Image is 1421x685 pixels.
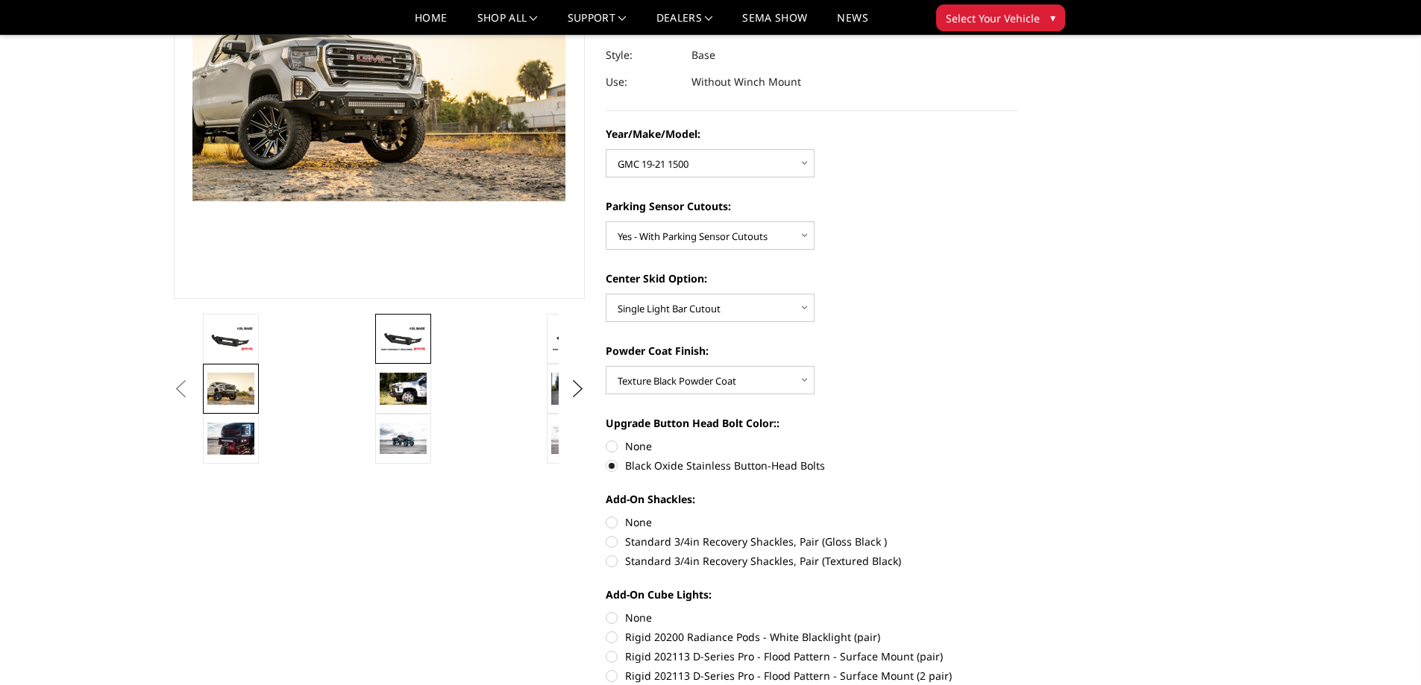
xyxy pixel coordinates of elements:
label: None [606,610,1017,625]
label: Parking Sensor Cutouts: [606,198,1017,214]
label: Rigid 20200 Radiance Pods - White Blacklight (pair) [606,629,1017,645]
label: Add-On Shackles: [606,491,1017,507]
label: Standard 3/4in Recovery Shackles, Pair (Gloss Black ) [606,534,1017,549]
a: News [837,13,868,34]
img: A2L Series - Base Front Bumper (Non Winch) [207,326,254,352]
label: Black Oxide Stainless Button-Head Bolts [606,458,1017,473]
span: Select Your Vehicle [946,10,1040,26]
label: None [606,514,1017,530]
label: Add-On Cube Lights: [606,587,1017,602]
button: Select Your Vehicle [936,4,1065,31]
label: Standard 3/4in Recovery Shackles, Pair (Textured Black) [606,553,1017,569]
img: 2020 RAM HD - Available in single light bar configuration only [551,373,598,404]
a: Home [415,13,447,34]
a: Dealers [656,13,713,34]
img: A2L Series - Base Front Bumper (Non Winch) [551,423,598,455]
dd: Without Winch Mount [691,69,801,95]
dd: Base [691,42,715,69]
button: Next [566,378,589,400]
img: A2L Series - Base Front Bumper (Non Winch) [380,326,427,352]
dt: Use: [606,69,680,95]
a: SEMA Show [742,13,807,34]
label: Rigid 202113 D-Series Pro - Flood Pattern - Surface Mount (2 pair) [606,668,1017,684]
label: None [606,438,1017,454]
a: Support [568,13,627,34]
span: ▾ [1050,10,1055,25]
img: A2L Series - Base Front Bumper (Non Winch) [380,423,427,454]
label: Rigid 202113 D-Series Pro - Flood Pattern - Surface Mount (pair) [606,648,1017,664]
label: Upgrade Button Head Bolt Color:: [606,415,1017,431]
label: Powder Coat Finish: [606,343,1017,359]
dt: Style: [606,42,680,69]
a: shop all [477,13,538,34]
label: Center Skid Option: [606,271,1017,286]
img: A2L Series - Base Front Bumper (Non Winch) [551,326,598,352]
img: A2L Series - Base Front Bumper (Non Winch) [207,423,254,454]
button: Previous [170,378,192,400]
label: Year/Make/Model: [606,126,1017,142]
img: 2019 GMC 1500 [207,373,254,405]
img: 2020 Chevrolet HD - Compatible with block heater connection [380,373,427,404]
